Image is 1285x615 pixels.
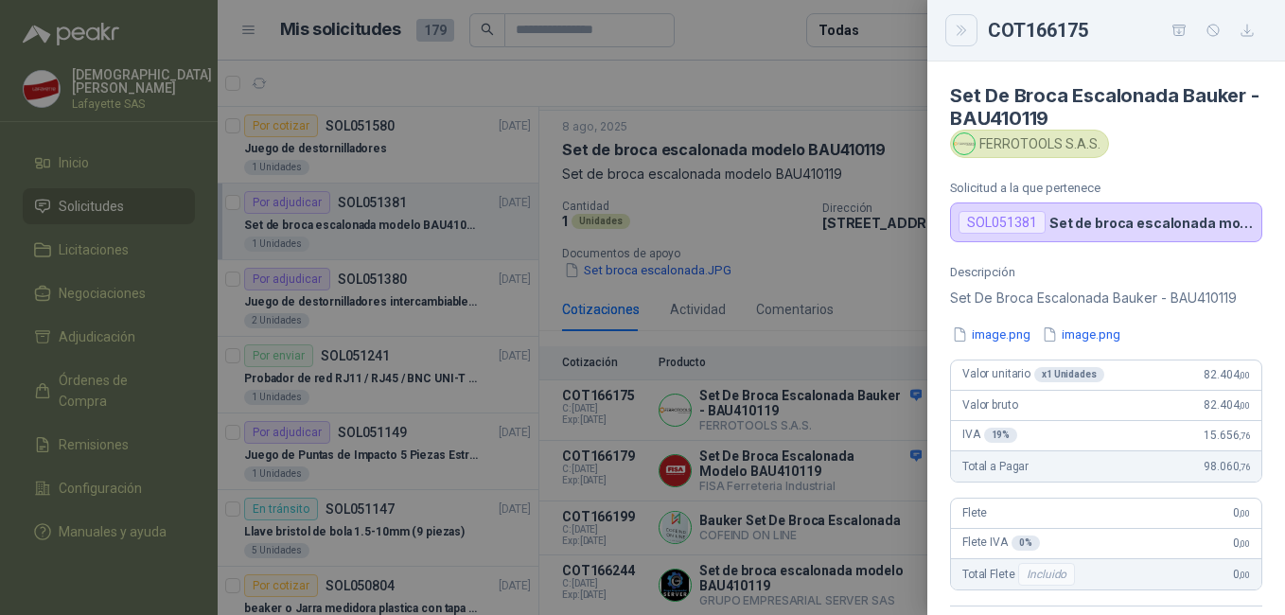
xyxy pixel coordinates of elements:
[954,133,975,154] img: Company Logo
[962,506,987,519] span: Flete
[1239,570,1250,580] span: ,00
[950,130,1109,158] div: FERROTOOLS S.A.S.
[950,84,1262,130] h4: Set De Broca Escalonada Bauker - BAU410119
[962,428,1017,443] span: IVA
[1233,506,1250,519] span: 0
[1204,429,1250,442] span: 15.656
[962,398,1017,412] span: Valor bruto
[988,15,1262,45] div: COT166175
[1204,368,1250,381] span: 82.404
[950,287,1262,309] p: Set De Broca Escalonada Bauker - BAU410119
[950,325,1032,344] button: image.png
[1239,462,1250,472] span: ,76
[1233,568,1250,581] span: 0
[1233,536,1250,550] span: 0
[1239,430,1250,441] span: ,76
[950,19,973,42] button: Close
[1034,367,1104,382] div: x 1 Unidades
[1018,563,1075,586] div: Incluido
[962,367,1104,382] span: Valor unitario
[1204,398,1250,412] span: 82.404
[1040,325,1122,344] button: image.png
[1012,536,1040,551] div: 0 %
[1049,215,1254,231] p: Set de broca escalonada modelo BAU410119
[1239,508,1250,518] span: ,00
[950,181,1262,195] p: Solicitud a la que pertenece
[1239,538,1250,549] span: ,00
[962,536,1040,551] span: Flete IVA
[984,428,1018,443] div: 19 %
[959,211,1046,234] div: SOL051381
[962,460,1029,473] span: Total a Pagar
[1204,460,1250,473] span: 98.060
[950,265,1262,279] p: Descripción
[962,563,1079,586] span: Total Flete
[1239,400,1250,411] span: ,00
[1239,370,1250,380] span: ,00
